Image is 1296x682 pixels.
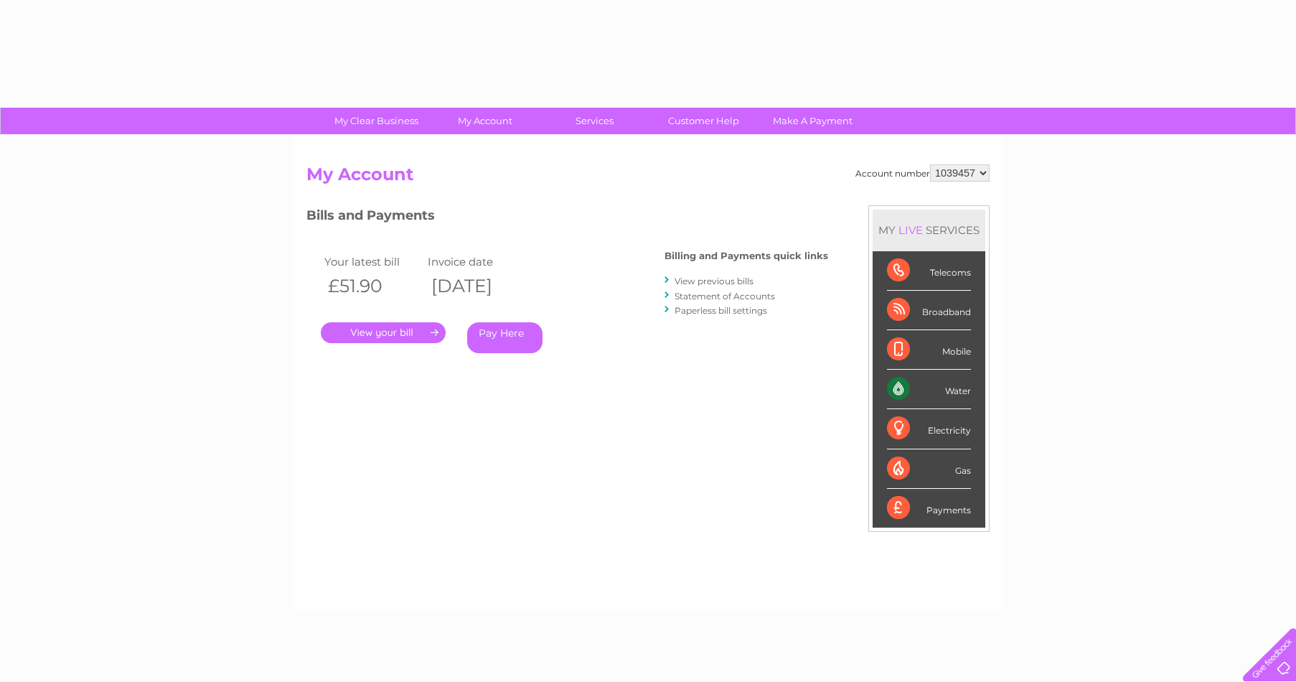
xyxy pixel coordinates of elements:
[887,291,971,330] div: Broadband
[887,409,971,449] div: Electricity
[675,305,767,316] a: Paperless bill settings
[887,330,971,370] div: Mobile
[467,322,543,353] a: Pay Here
[887,449,971,489] div: Gas
[675,276,753,286] a: View previous bills
[873,210,985,251] div: MY SERVICES
[855,164,990,182] div: Account number
[424,252,527,271] td: Invoice date
[306,205,828,230] h3: Bills and Payments
[887,489,971,528] div: Payments
[753,108,872,134] a: Make A Payment
[665,251,828,261] h4: Billing and Payments quick links
[896,223,926,237] div: LIVE
[426,108,545,134] a: My Account
[321,322,446,343] a: .
[675,291,775,302] a: Statement of Accounts
[644,108,763,134] a: Customer Help
[321,252,424,271] td: Your latest bill
[317,108,436,134] a: My Clear Business
[321,271,424,301] th: £51.90
[424,271,527,301] th: [DATE]
[887,370,971,409] div: Water
[887,251,971,291] div: Telecoms
[306,164,990,192] h2: My Account
[535,108,654,134] a: Services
